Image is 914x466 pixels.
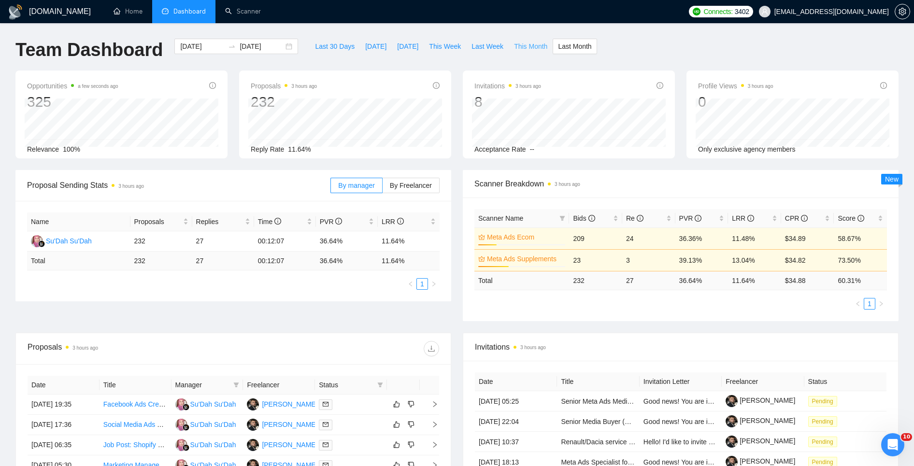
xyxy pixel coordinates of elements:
[417,279,428,289] a: 1
[801,215,808,222] span: info-circle
[693,8,700,15] img: upwork-logo.png
[466,39,509,54] button: Last Week
[761,8,768,15] span: user
[424,345,439,353] span: download
[895,8,910,15] a: setting
[243,376,315,395] th: Freelancer
[390,182,432,189] span: By Freelancer
[233,382,239,388] span: filter
[6,4,25,22] button: go back
[209,82,216,89] span: info-circle
[258,218,281,226] span: Time
[28,376,100,395] th: Date
[808,416,837,427] span: Pending
[637,215,643,222] span: info-circle
[424,39,466,54] button: This Week
[175,398,187,410] img: S
[838,214,864,222] span: Score
[424,341,439,356] button: download
[338,182,374,189] span: By manager
[726,415,738,427] img: c1cTAUXJILv8DMgId_Yer0ph1tpwIArRRTAJVKVo20jyGXQuqzAC65eKa4sSvbpAQ_
[175,400,236,408] a: SSu'Dah Su'Dah
[316,231,378,252] td: 36.64%
[735,6,749,17] span: 3402
[175,419,187,431] img: S
[557,211,567,226] span: filter
[393,441,400,449] span: like
[27,93,118,111] div: 325
[808,437,837,447] span: Pending
[31,237,92,244] a: SSu'Dah Su'Dah
[27,80,118,92] span: Opportunities
[622,249,675,271] td: 3
[84,290,109,310] span: neutral face reaction
[377,382,383,388] span: filter
[28,341,233,356] div: Proposals
[316,252,378,270] td: 36.64 %
[323,422,328,427] span: mail
[28,415,100,435] td: [DATE] 17:36
[190,399,236,410] div: Su'Dah Su'Dah
[72,345,98,351] time: 3 hours ago
[247,419,259,431] img: DK
[561,397,836,405] a: Senior Meta Ads Media Buyer (DTC eCommerce – [GEOGRAPHIC_DATA] | 100% Remote)
[100,415,171,435] td: Social Media Ads Manager for Jamaican Online Grocery Store Launch Campaign
[515,84,541,89] time: 3 hours ago
[225,7,261,15] a: searchScanner
[130,231,192,252] td: 232
[247,420,317,428] a: DK[PERSON_NAME]
[89,290,103,310] span: 😐
[808,397,841,405] a: Pending
[880,82,887,89] span: info-circle
[320,218,343,226] span: PVR
[561,458,734,466] a: Meta Ads Specialist for 7-Figure Health & Wellness Brand
[424,421,438,428] span: right
[726,396,795,404] a: [PERSON_NAME]
[27,252,130,270] td: Total
[228,42,236,50] span: swap-right
[895,8,910,15] span: setting
[315,41,355,52] span: Last 30 Days
[722,372,804,391] th: Freelancer
[391,419,402,430] button: like
[100,395,171,415] td: Facebook Ads Creative Strategist
[64,290,78,310] span: 😞
[251,145,284,153] span: Reply Rate
[474,271,569,290] td: Total
[808,438,841,445] a: Pending
[103,421,346,428] a: Social Media Ads Manager for Jamaican Online Grocery Store Launch Campaign
[864,298,875,310] li: 1
[475,391,557,411] td: [DATE] 05:25
[31,235,43,247] img: S
[183,424,189,431] img: gigradar-bm.png
[433,82,440,89] span: info-circle
[726,437,795,445] a: [PERSON_NAME]
[695,215,701,222] span: info-circle
[864,298,875,309] a: 1
[254,231,316,252] td: 00:12:07
[424,441,438,448] span: right
[100,435,171,455] td: Job Post: Shopify Media Buyer for E-Commerce Ads (Meta + Google)
[38,240,45,247] img: gigradar-bm.png
[103,441,312,449] a: Job Post: Shopify Media Buyer for E-Commerce Ads (Meta + Google)
[622,227,675,249] td: 24
[520,345,546,350] time: 3 hours ago
[530,145,534,153] span: --
[478,255,485,262] span: crown
[726,436,738,448] img: c1cTAUXJILv8DMgId_Yer0ph1tpwIArRRTAJVKVo20jyGXQuqzAC65eKa4sSvbpAQ_
[27,212,130,231] th: Name
[808,417,841,425] a: Pending
[424,401,438,408] span: right
[857,215,864,222] span: info-circle
[274,218,281,225] span: info-circle
[781,227,834,249] td: $34.89
[474,178,887,190] span: Scanner Breakdown
[852,298,864,310] li: Previous Page
[262,419,317,430] div: [PERSON_NAME]
[291,84,317,89] time: 3 hours ago
[251,93,317,111] div: 232
[228,42,236,50] span: to
[875,298,887,310] li: Next Page
[378,252,440,270] td: 11.64 %
[675,271,728,290] td: 36.64 %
